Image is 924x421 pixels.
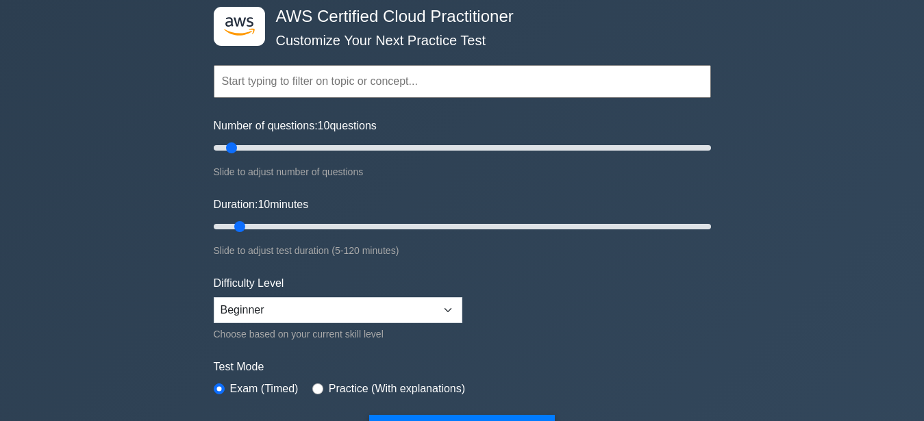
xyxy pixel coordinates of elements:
[271,7,644,27] h4: AWS Certified Cloud Practitioner
[258,199,270,210] span: 10
[214,326,462,342] div: Choose based on your current skill level
[318,120,330,131] span: 10
[214,118,377,134] label: Number of questions: questions
[214,196,309,213] label: Duration: minutes
[214,65,711,98] input: Start typing to filter on topic or concept...
[214,359,711,375] label: Test Mode
[230,381,299,397] label: Exam (Timed)
[214,164,711,180] div: Slide to adjust number of questions
[214,242,711,259] div: Slide to adjust test duration (5-120 minutes)
[214,275,284,292] label: Difficulty Level
[329,381,465,397] label: Practice (With explanations)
